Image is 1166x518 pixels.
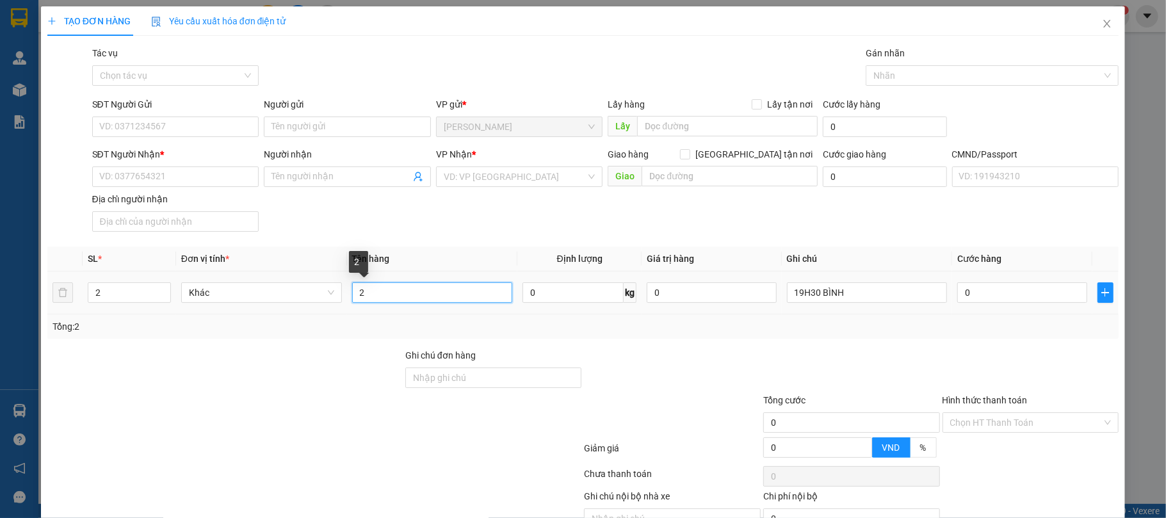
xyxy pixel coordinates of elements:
span: Giao hàng [608,149,649,159]
label: Ghi chú đơn hàng [405,350,476,360]
input: Ghi Chú [787,282,948,303]
span: SL [88,254,98,264]
span: Đơn vị tính [181,254,229,264]
label: Hình thức thanh toán [943,395,1028,405]
span: Khác [189,283,334,302]
input: Ghi chú đơn hàng [405,368,582,388]
span: plus [47,17,56,26]
span: Hồ Chí Minh [444,117,595,136]
div: Chi phí nội bộ [763,489,940,508]
span: Giao [608,166,642,186]
label: Cước giao hàng [823,149,886,159]
span: % [920,442,927,453]
span: Lấy tận nơi [762,97,818,111]
span: [GEOGRAPHIC_DATA] tận nơi [690,147,818,161]
button: delete [53,282,73,303]
span: TẠO ĐƠN HÀNG [47,16,131,26]
span: Nhận: [122,11,153,24]
div: Người nhận [264,147,431,161]
input: Cước lấy hàng [823,117,946,137]
div: Tổng: 2 [53,320,451,334]
input: Cước giao hàng [823,166,946,187]
div: [PERSON_NAME] [11,11,113,40]
label: Gán nhãn [866,48,905,58]
div: VP gửi [436,97,603,111]
div: Giảm giá [583,441,762,464]
span: kg [624,282,636,303]
div: [GEOGRAPHIC_DATA] [122,11,252,40]
div: 2 [349,251,368,273]
input: Dọc đường [642,166,818,186]
div: PHÁT [122,40,252,55]
button: plus [1097,282,1114,303]
label: Cước lấy hàng [823,99,880,109]
span: Cước hàng [957,254,1001,264]
span: Gửi: [11,11,31,24]
th: Ghi chú [782,247,953,271]
div: SĐT Người Nhận [92,147,259,161]
button: Close [1089,6,1125,42]
span: Yêu cầu xuất hóa đơn điện tử [151,16,286,26]
div: SĐT Người Gửi [92,97,259,111]
div: PHÚC [11,40,113,55]
span: Lấy [608,116,637,136]
span: Giá trị hàng [647,254,694,264]
div: Địa chỉ người nhận [92,192,259,206]
input: Dọc đường [637,116,818,136]
span: close [1102,19,1112,29]
div: CMND/Passport [952,147,1119,161]
input: 0 [647,282,776,303]
input: Địa chỉ của người nhận [92,211,259,232]
div: Ghi chú nội bộ nhà xe [584,489,761,508]
div: 20.000 [10,81,115,124]
label: Tác vụ [92,48,118,58]
span: plus [1098,287,1113,298]
span: user-add [413,172,423,182]
div: Chưa thanh toán [583,467,762,489]
span: VND [882,442,900,453]
span: Tổng cước [763,395,806,405]
span: Định lượng [557,254,603,264]
span: Đã [PERSON_NAME] : [10,81,100,108]
span: VP Nhận [436,149,472,159]
input: VD: Bàn, Ghế [352,282,513,303]
span: Lấy hàng [608,99,645,109]
img: icon [151,17,161,27]
span: Tên hàng [352,254,390,264]
div: Người gửi [264,97,431,111]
